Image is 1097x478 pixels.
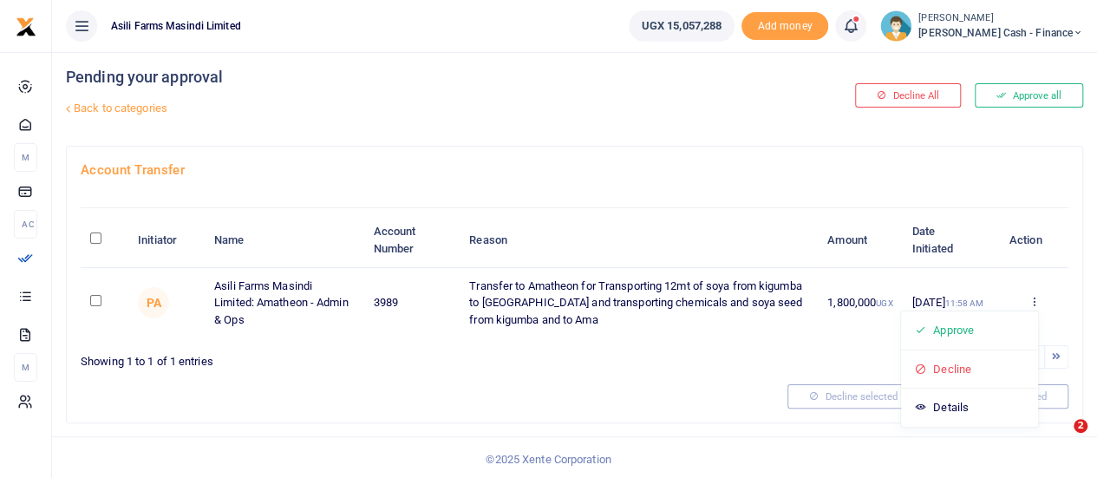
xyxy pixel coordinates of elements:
div: Showing 1 to 1 of 1 entries [81,344,568,370]
img: profile-user [880,10,911,42]
a: Back to categories [62,94,740,123]
img: logo-small [16,16,36,37]
li: M [14,353,37,382]
td: 3989 [364,268,460,338]
th: Account Number: activate to sort column ascending [364,213,460,267]
a: Add money [741,18,828,31]
th: : activate to sort column descending [81,213,128,267]
li: M [14,143,37,172]
th: Reason: activate to sort column ascending [460,213,818,267]
span: 2 [1074,419,1087,433]
span: Pricillah Ankunda [138,287,169,318]
a: UGX 15,057,288 [629,10,735,42]
a: Details [901,396,1038,420]
a: Approve [901,318,1038,343]
a: Decline [901,357,1038,382]
th: Amount: activate to sort column ascending [818,213,903,267]
li: Toup your wallet [741,12,828,41]
small: [PERSON_NAME] [918,11,1083,26]
iframe: Intercom live chat [1038,419,1080,461]
h4: Pending your approval [66,68,740,87]
th: Name: activate to sort column ascending [205,213,364,267]
h4: Account Transfer [81,160,1068,180]
td: 1,800,000 [818,268,903,338]
a: profile-user [PERSON_NAME] [PERSON_NAME] Cash - Finance [880,10,1083,42]
span: [PERSON_NAME] Cash - Finance [918,25,1083,41]
small: 11:58 AM [944,298,983,308]
th: Action: activate to sort column ascending [999,213,1068,267]
li: Wallet ballance [622,10,741,42]
th: Date Initiated: activate to sort column ascending [903,213,999,267]
small: UGX [876,298,892,308]
span: UGX 15,057,288 [642,17,722,35]
td: Asili Farms Masindi Limited: Amatheon - Admin & Ops [205,268,364,338]
span: Asili Farms Masindi Limited [104,18,248,34]
button: Decline All [855,83,961,108]
td: Transfer to Amatheon for Transporting 12mt of soya from kigumba to [GEOGRAPHIC_DATA] and transpor... [460,268,818,338]
li: Ac [14,210,37,239]
button: Approve all [975,83,1083,108]
span: Add money [741,12,828,41]
th: Initiator: activate to sort column ascending [128,213,205,267]
a: logo-small logo-large logo-large [16,19,36,32]
td: [DATE] [903,268,999,338]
